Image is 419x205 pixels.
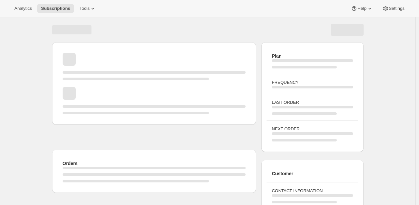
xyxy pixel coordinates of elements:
[272,79,353,86] h3: FREQUENCY
[272,188,353,194] h3: CONTACT INFORMATION
[37,4,74,13] button: Subscriptions
[14,6,32,11] span: Analytics
[272,53,353,59] h2: Plan
[75,4,100,13] button: Tools
[389,6,405,11] span: Settings
[272,99,353,106] h3: LAST ORDER
[10,4,36,13] button: Analytics
[347,4,377,13] button: Help
[378,4,409,13] button: Settings
[272,126,353,132] h3: NEXT ORDER
[63,160,246,167] h2: Orders
[79,6,90,11] span: Tools
[357,6,366,11] span: Help
[41,6,70,11] span: Subscriptions
[272,170,353,177] h2: Customer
